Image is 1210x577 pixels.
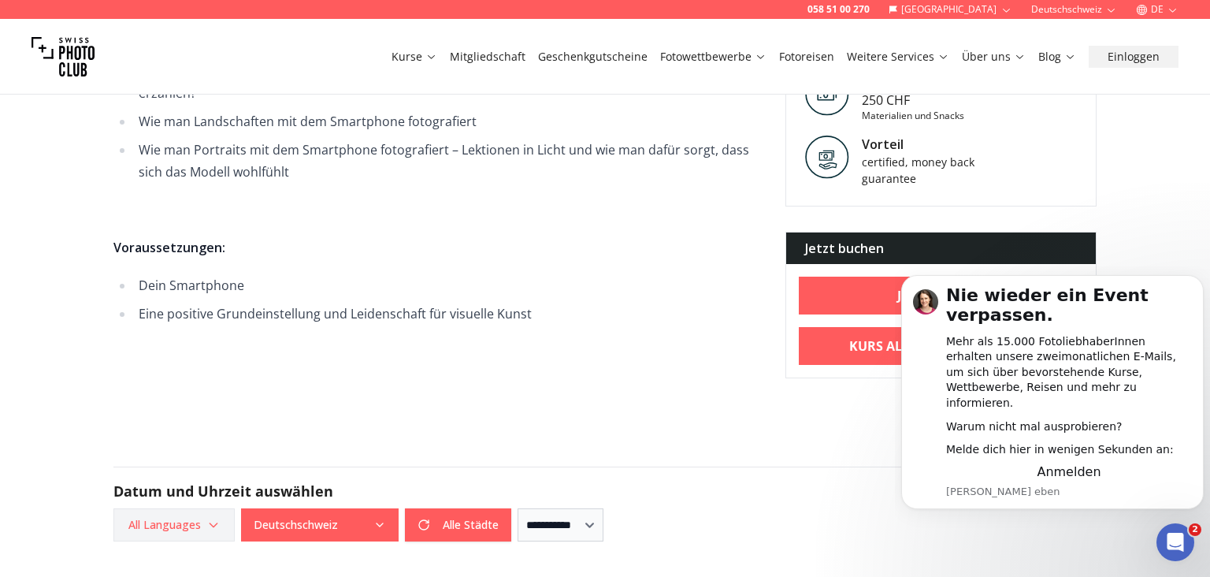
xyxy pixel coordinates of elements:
[113,508,235,542] button: All Languages
[134,274,760,296] li: Dein Smartphone
[538,49,648,65] a: Geschenkgutscheine
[773,46,841,68] button: Fotoreisen
[779,49,834,65] a: Fotoreisen
[862,91,964,110] div: 250 CHF
[1032,46,1082,68] button: Blog
[116,511,232,539] span: All Languages
[1189,523,1201,536] span: 2
[134,110,760,132] li: Wie man Landschaften mit dem Smartphone fotografiert
[862,154,996,187] div: certified, money back guarantee
[1038,49,1076,65] a: Blog
[895,266,1210,534] iframe: Intercom notifications Nachricht
[134,303,760,325] li: Eine positive Grundeinstellung und Leidenschaft für visuelle Kunst
[392,49,437,65] a: Kurse
[807,3,870,16] a: 058 51 00 270
[956,46,1032,68] button: Über uns
[134,139,760,183] li: Wie man Portraits mit dem Smartphone fotografiert – Lektionen in Licht und wie man dafür sorgt, d...
[849,337,1034,356] b: Kurs als Geschenk kaufen
[241,508,399,542] button: Deutschschweiz
[450,49,525,65] a: Mitgliedschaft
[862,135,996,154] div: Vorteil
[1156,523,1194,561] iframe: Intercom live chat
[799,277,1083,315] a: Jetzt buchen
[841,46,956,68] button: Weitere Services
[847,49,949,65] a: Weitere Services
[660,49,766,65] a: Fotowettbewerbe
[805,135,849,179] img: Vorteil
[799,327,1083,365] a: Kurs als Geschenk kaufen
[962,49,1026,65] a: Über uns
[385,46,444,68] button: Kurse
[532,46,654,68] button: Geschenkgutscheine
[1089,46,1178,68] button: Einloggen
[654,46,773,68] button: Fotowettbewerbe
[32,25,95,88] img: Swiss photo club
[113,480,1097,502] h2: Datum und Uhrzeit auswählen
[113,239,225,256] strong: Voraussetzungen:
[405,508,511,542] button: Alle Städte
[786,233,1096,264] div: Jetzt buchen
[444,46,532,68] button: Mitgliedschaft
[862,110,964,122] div: Materialien und Snacks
